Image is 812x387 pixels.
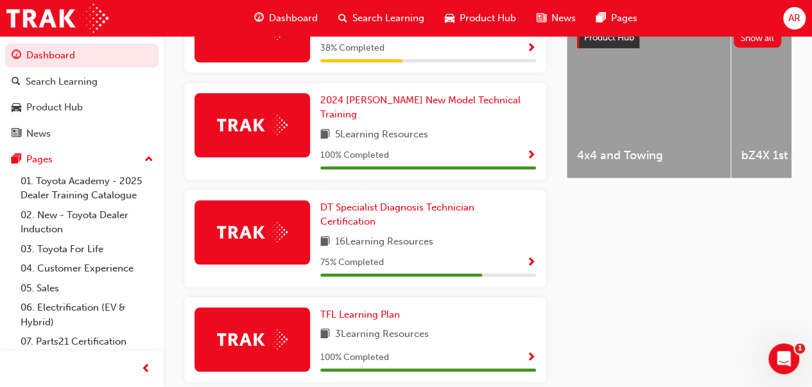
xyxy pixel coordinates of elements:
span: Search Learning [352,11,424,26]
button: Show Progress [526,255,536,271]
span: news-icon [12,128,21,140]
button: Show Progress [526,40,536,56]
span: 3 Learning Resources [335,327,429,343]
span: up-icon [144,151,153,168]
span: 2024 [PERSON_NAME] New Model Technical Training [320,94,521,121]
span: search-icon [12,76,21,88]
a: 06. Electrification (EV & Hybrid) [15,298,159,332]
span: search-icon [338,10,347,26]
span: pages-icon [12,154,21,166]
span: News [551,11,576,26]
span: guage-icon [12,50,21,62]
a: guage-iconDashboard [244,5,328,31]
img: Trak [217,222,288,242]
a: search-iconSearch Learning [328,5,435,31]
a: 05. Sales [15,279,159,298]
a: News [5,122,159,146]
button: Show Progress [526,148,536,164]
a: TFL Learning Plan [320,307,405,322]
a: 4x4 and Towing [567,17,730,178]
button: Pages [5,148,159,171]
span: 38 % Completed [320,41,384,56]
div: Product Hub [26,100,83,115]
span: DT Specialist Diagnosis Technician Certification [320,202,474,228]
a: Product Hub [5,96,159,119]
span: book-icon [320,127,330,143]
span: 4x4 and Towing [577,148,720,163]
span: Show Progress [526,43,536,55]
iframe: Intercom live chat [768,343,799,374]
a: car-iconProduct Hub [435,5,526,31]
img: Trak [6,4,108,33]
a: Dashboard [5,44,159,67]
button: AR [783,7,806,30]
a: 07. Parts21 Certification [15,332,159,352]
div: Search Learning [26,74,98,89]
span: book-icon [320,327,330,343]
span: TFL Learning Plan [320,309,400,320]
a: pages-iconPages [586,5,648,31]
a: Product HubShow all [577,28,781,48]
a: 04. Customer Experience [15,259,159,279]
span: guage-icon [254,10,264,26]
img: Trak [217,115,288,135]
a: news-iconNews [526,5,586,31]
span: 100 % Completed [320,350,389,365]
span: 75 % Completed [320,255,384,270]
button: Show all [734,29,782,47]
span: Product Hub [460,11,516,26]
span: Dashboard [269,11,318,26]
button: DashboardSearch LearningProduct HubNews [5,41,159,148]
span: 100 % Completed [320,148,389,163]
a: DT Specialist Diagnosis Technician Certification [320,200,536,229]
span: Show Progress [526,257,536,269]
a: 2024 [PERSON_NAME] New Model Technical Training [320,93,536,122]
span: Product Hub [584,32,634,43]
a: 03. Toyota For Life [15,239,159,259]
span: Pages [611,11,637,26]
span: prev-icon [141,361,151,377]
span: car-icon [445,10,454,26]
span: 1 [795,343,805,354]
a: 01. Toyota Academy - 2025 Dealer Training Catalogue [15,171,159,205]
span: 5 Learning Resources [335,127,428,143]
span: news-icon [537,10,546,26]
span: AR [788,11,800,26]
span: pages-icon [596,10,606,26]
span: car-icon [12,102,21,114]
img: Trak [217,329,288,349]
div: News [26,126,51,141]
span: 16 Learning Resources [335,234,433,250]
div: Pages [26,152,53,167]
span: Show Progress [526,150,536,162]
span: book-icon [320,234,330,250]
a: 02. New - Toyota Dealer Induction [15,205,159,239]
span: Show Progress [526,352,536,364]
button: Show Progress [526,350,536,366]
a: Search Learning [5,70,159,94]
